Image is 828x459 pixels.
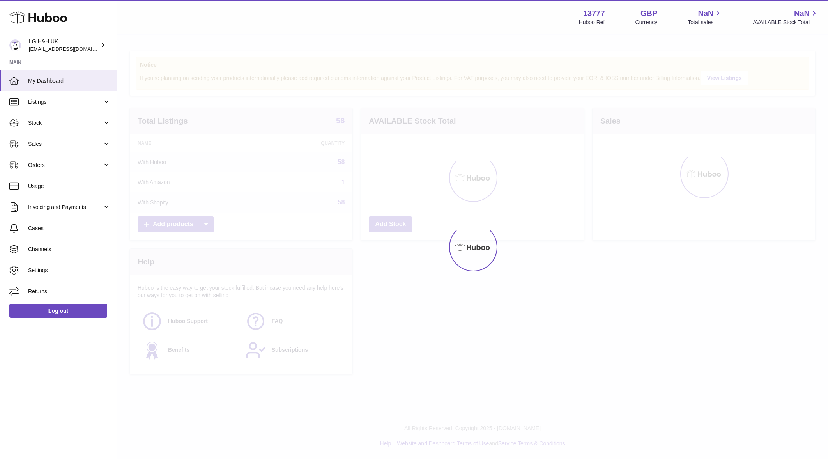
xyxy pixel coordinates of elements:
div: Huboo Ref [579,19,605,26]
span: Stock [28,119,103,127]
a: NaN Total sales [688,8,722,26]
strong: 13777 [583,8,605,19]
a: Log out [9,304,107,318]
div: Currency [635,19,658,26]
img: veechen@lghnh.co.uk [9,39,21,51]
span: Invoicing and Payments [28,204,103,211]
span: NaN [698,8,713,19]
span: [EMAIL_ADDRESS][DOMAIN_NAME] [29,46,115,52]
span: Sales [28,140,103,148]
span: Usage [28,183,111,190]
span: My Dashboard [28,77,111,85]
span: NaN [794,8,810,19]
span: Listings [28,98,103,106]
span: Orders [28,161,103,169]
span: Total sales [688,19,722,26]
strong: GBP [640,8,657,19]
span: Cases [28,225,111,232]
span: Returns [28,288,111,295]
div: LG H&H UK [29,38,99,53]
span: AVAILABLE Stock Total [753,19,819,26]
span: Settings [28,267,111,274]
a: NaN AVAILABLE Stock Total [753,8,819,26]
span: Channels [28,246,111,253]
